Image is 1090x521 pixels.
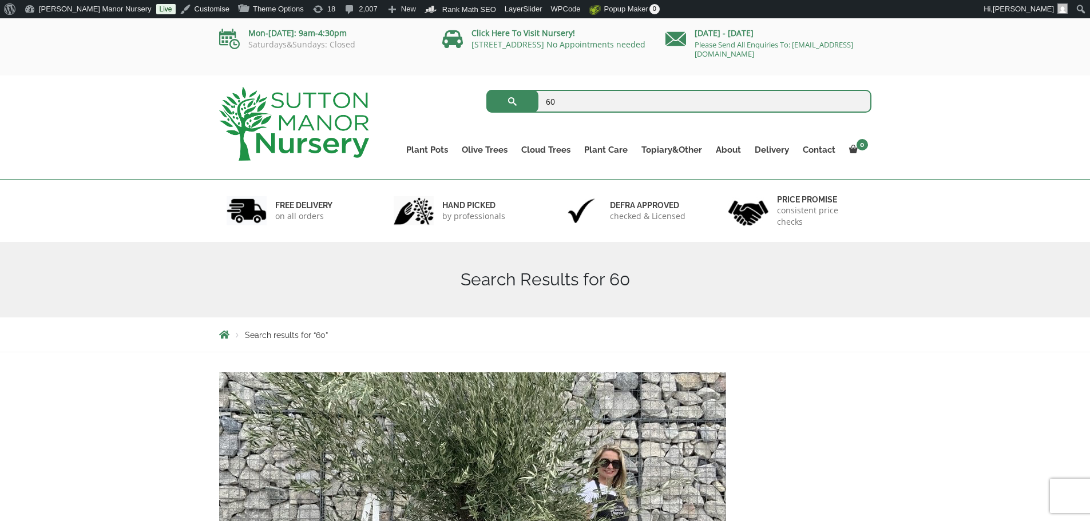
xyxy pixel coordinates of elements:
[471,39,645,50] a: [STREET_ADDRESS] No Appointments needed
[486,90,871,113] input: Search...
[275,210,332,222] p: on all orders
[514,142,577,158] a: Cloud Trees
[635,142,709,158] a: Topiary&Other
[748,142,796,158] a: Delivery
[219,489,726,500] a: Gnarled Olive Tree J760
[993,5,1054,13] span: [PERSON_NAME]
[442,5,496,14] span: Rank Math SEO
[455,142,514,158] a: Olive Trees
[649,4,660,14] span: 0
[219,269,871,290] h1: Search Results for 60
[709,142,748,158] a: About
[219,40,425,49] p: Saturdays&Sundays: Closed
[442,210,505,222] p: by professionals
[777,205,864,228] p: consistent price checks
[275,200,332,210] h6: FREE DELIVERY
[577,142,635,158] a: Plant Care
[695,39,853,59] a: Please Send All Enquiries To: [EMAIL_ADDRESS][DOMAIN_NAME]
[399,142,455,158] a: Plant Pots
[156,4,176,14] a: Live
[857,139,868,150] span: 0
[610,200,685,210] h6: Defra approved
[219,26,425,40] p: Mon-[DATE]: 9am-4:30pm
[610,210,685,222] p: checked & Licensed
[245,331,328,340] span: Search results for “60”
[842,142,871,158] a: 0
[219,87,369,161] img: logo
[665,26,871,40] p: [DATE] - [DATE]
[777,194,864,205] h6: Price promise
[394,196,434,225] img: 2.jpg
[796,142,842,158] a: Contact
[442,200,505,210] h6: hand picked
[227,196,267,225] img: 1.jpg
[728,193,768,228] img: 4.jpg
[561,196,601,225] img: 3.jpg
[219,330,871,339] nav: Breadcrumbs
[471,27,575,38] a: Click Here To Visit Nursery!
